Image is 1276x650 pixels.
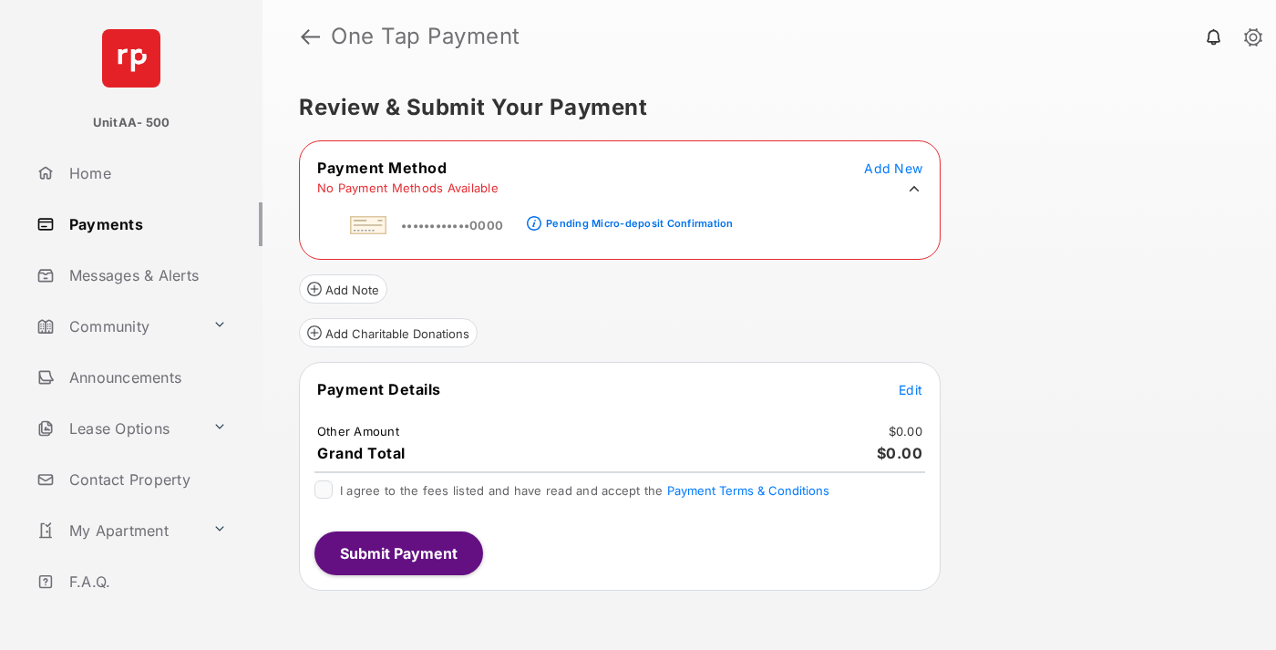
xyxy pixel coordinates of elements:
button: Edit [899,380,922,398]
span: ••••••••••••0000 [401,218,503,232]
a: Lease Options [29,407,205,450]
td: No Payment Methods Available [316,180,499,196]
span: Payment Details [317,380,441,398]
span: Payment Method [317,159,447,177]
a: Payments [29,202,262,246]
button: Add Charitable Donations [299,318,478,347]
td: $0.00 [888,423,923,439]
span: Edit [899,382,922,397]
a: F.A.Q. [29,560,262,604]
td: Other Amount [316,423,400,439]
h5: Review & Submit Your Payment [299,97,1225,119]
button: Add New [864,159,922,177]
span: Add New [864,160,922,176]
span: Grand Total [317,444,406,462]
a: Home [29,151,262,195]
a: Pending Micro-deposit Confirmation [541,202,733,233]
button: I agree to the fees listed and have read and accept the [667,483,829,498]
a: Announcements [29,356,262,399]
div: Pending Micro-deposit Confirmation [546,217,733,230]
a: Contact Property [29,458,262,501]
a: Community [29,304,205,348]
a: My Apartment [29,509,205,552]
button: Submit Payment [314,531,483,575]
span: I agree to the fees listed and have read and accept the [340,483,829,498]
p: UnitAA- 500 [93,114,170,132]
a: Messages & Alerts [29,253,262,297]
span: $0.00 [877,444,923,462]
button: Add Note [299,274,387,304]
img: svg+xml;base64,PHN2ZyB4bWxucz0iaHR0cDovL3d3dy53My5vcmcvMjAwMC9zdmciIHdpZHRoPSI2NCIgaGVpZ2h0PSI2NC... [102,29,160,88]
strong: One Tap Payment [331,26,520,47]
